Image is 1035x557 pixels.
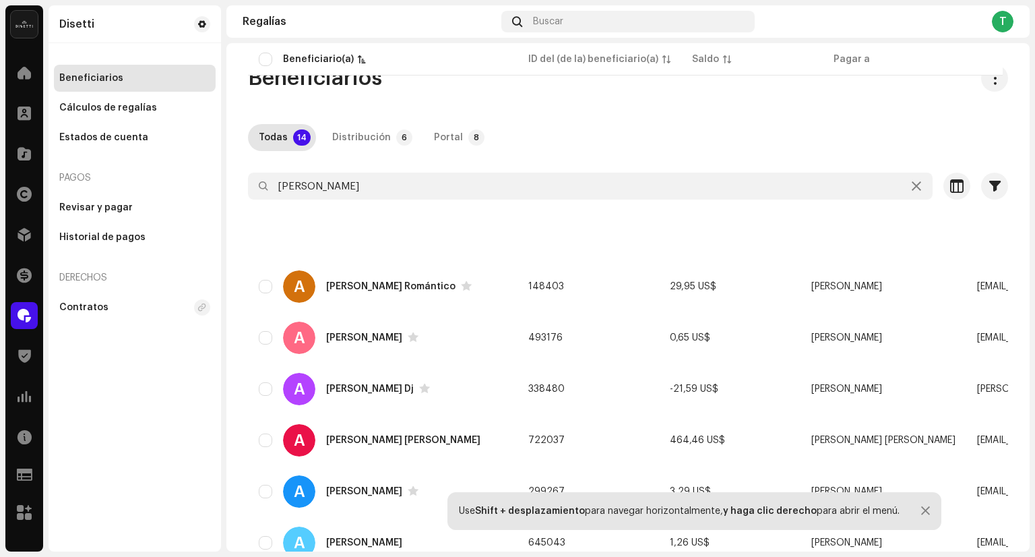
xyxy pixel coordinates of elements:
[992,11,1013,32] div: T
[283,270,315,303] div: A
[243,16,496,27] div: Regalías
[475,506,585,516] strong: Shift + desplazamiento
[283,475,315,508] div: A
[326,384,414,394] div: Alex Suarez Dj
[326,282,456,291] div: Alex El Romántico
[54,224,216,251] re-m-nav-item: Historial de pagos
[811,538,882,548] span: Alexander Murillo
[528,333,563,343] span: 493176
[528,487,565,496] span: 299267
[332,124,391,151] div: Distribución
[54,65,216,92] re-m-nav-item: Beneficiarios
[468,129,484,146] p-badge: 8
[59,73,123,84] div: Beneficiarios
[528,282,564,291] span: 148403
[59,102,157,113] div: Cálculos de regalías
[811,384,882,394] span: Alexander Suarez
[434,124,463,151] div: Portal
[811,487,882,496] span: Alexander Medina
[283,322,315,354] div: A
[59,232,146,243] div: Historial de pagos
[54,262,216,294] re-a-nav-header: Derechos
[54,194,216,221] re-m-nav-item: Revisar y pagar
[396,129,412,146] p-badge: 6
[670,384,718,394] span: -21,59 US$
[723,506,817,516] strong: y haga clic derecho
[59,202,133,213] div: Revisar y pagar
[59,132,148,143] div: Estados de cuenta
[326,538,402,548] div: Alexander Murillo
[670,282,716,291] span: 29,95 US$
[54,94,216,121] re-m-nav-item: Cálculos de regalías
[692,53,719,66] div: Saldo
[11,11,38,38] img: 02a7c2d3-3c89-4098-b12f-2ff2945c95ee
[533,16,563,27] span: Buscar
[59,302,108,313] div: Contratos
[259,124,288,151] div: Todas
[670,333,710,343] span: 0,65 US$
[326,487,402,496] div: Alexander Medina
[283,53,354,66] div: Beneficiario(a)
[248,173,933,200] input: Buscar
[528,53,658,66] div: ID del (de la) beneficiario(a)
[811,333,882,343] span: Alexander Sanchez
[811,282,882,291] span: Alexander Murillo
[59,19,94,30] div: Disetti
[670,538,710,548] span: 1,26 US$
[54,124,216,151] re-m-nav-item: Estados de cuenta
[54,294,216,321] re-m-nav-item: Contratos
[293,129,311,146] p-badge: 14
[528,436,565,445] span: 722037
[528,384,565,394] span: 338480
[326,436,480,445] div: Alexander De Salas Gutierrez
[670,436,725,445] span: 464,46 US$
[54,162,216,194] re-a-nav-header: Pagos
[528,538,565,548] span: 645043
[283,373,315,405] div: A
[283,424,315,457] div: A
[670,487,711,496] span: 3,29 US$
[248,65,382,92] span: Beneficiarios
[326,333,402,343] div: Alex Jarvar
[811,436,955,445] span: Alexander De Salas Gutierrez
[459,506,900,517] div: Use para navegar horizontalmente, para abrir el menú.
